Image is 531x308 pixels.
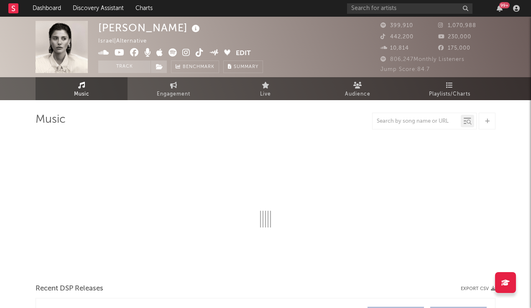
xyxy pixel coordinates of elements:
[345,89,370,99] span: Audience
[98,61,151,73] button: Track
[438,34,471,40] span: 230,000
[461,286,495,291] button: Export CSV
[98,36,156,46] div: Israel | Alternative
[128,77,220,100] a: Engagement
[98,21,202,35] div: [PERSON_NAME]
[183,62,214,72] span: Benchmark
[403,77,495,100] a: Playlists/Charts
[497,5,503,12] button: 99+
[438,45,470,51] span: 175,000
[157,89,190,99] span: Engagement
[36,284,103,294] span: Recent DSP Releases
[234,65,258,69] span: Summary
[499,2,510,8] div: 99 +
[380,45,409,51] span: 10,814
[380,34,414,40] span: 442,200
[260,89,271,99] span: Live
[74,89,89,99] span: Music
[171,61,219,73] a: Benchmark
[380,57,465,62] span: 806,247 Monthly Listeners
[36,77,128,100] a: Music
[223,61,263,73] button: Summary
[373,118,461,125] input: Search by song name or URL
[380,23,413,28] span: 399,910
[438,23,476,28] span: 1,070,988
[347,3,472,14] input: Search for artists
[429,89,470,99] span: Playlists/Charts
[236,48,251,59] button: Edit
[220,77,311,100] a: Live
[311,77,403,100] a: Audience
[380,67,430,72] span: Jump Score: 84.7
